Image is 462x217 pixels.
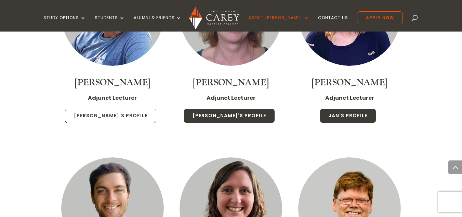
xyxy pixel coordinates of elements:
[75,77,150,88] a: [PERSON_NAME]
[357,11,403,24] a: Apply Now
[184,109,275,123] a: [PERSON_NAME]'s Profile
[193,77,269,88] a: [PERSON_NAME]
[43,15,86,32] a: Study Options
[318,15,348,32] a: Contact Us
[134,15,182,32] a: Alumni & Friends
[95,15,125,32] a: Students
[65,109,156,123] a: [PERSON_NAME]'s Profile
[207,94,255,102] strong: Adjunct Lecturer
[248,15,309,32] a: About [PERSON_NAME]
[325,94,374,102] strong: Adjunct Lecturer
[312,77,387,88] a: [PERSON_NAME]
[320,109,376,123] a: Jan's Profile
[88,94,137,102] strong: Adjunct Lecturer
[189,7,239,29] img: Carey Baptist College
